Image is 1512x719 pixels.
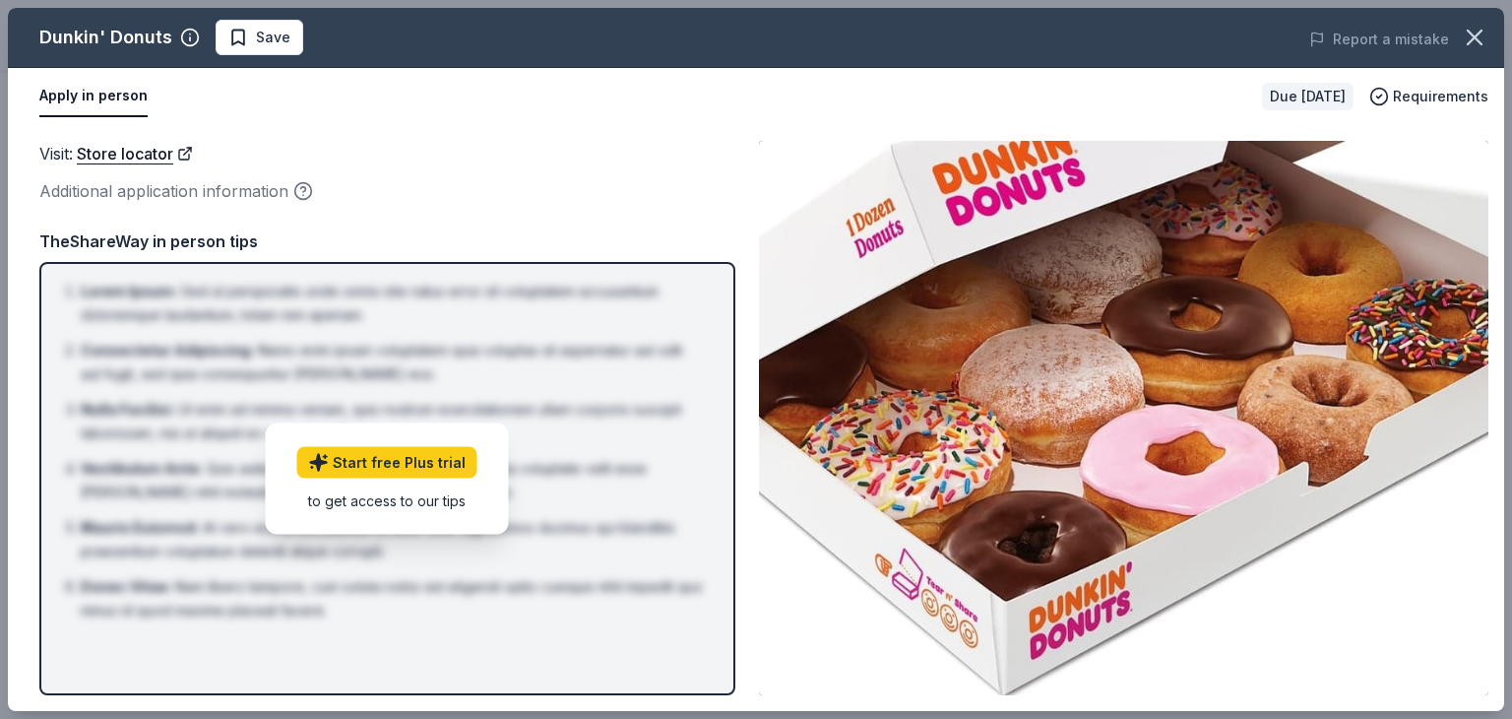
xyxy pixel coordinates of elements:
div: Visit : [39,141,735,166]
span: Mauris Euismod : [81,519,199,536]
li: Nam libero tempore, cum soluta nobis est eligendi optio cumque nihil impedit quo minus id quod ma... [81,575,706,622]
span: Lorem Ipsum : [81,283,177,299]
a: Store locator [77,141,193,166]
li: Nemo enim ipsam voluptatem quia voluptas sit aspernatur aut odit aut fugit, sed quia consequuntur... [81,339,706,386]
div: Due [DATE] [1262,83,1354,110]
button: Save [216,20,303,55]
li: Quis autem vel eum iure reprehenderit qui in ea voluptate velit esse [PERSON_NAME] nihil molestia... [81,457,706,504]
span: Vestibulum Ante : [81,460,203,477]
button: Requirements [1369,85,1488,108]
button: Report a mistake [1309,28,1449,51]
button: Apply in person [39,76,148,117]
img: Image for Dunkin' Donuts [759,141,1488,695]
div: TheShareWay in person tips [39,229,735,254]
span: Donec Vitae : [81,578,171,595]
span: Consectetur Adipiscing : [81,342,254,359]
div: Additional application information [39,178,735,204]
li: Sed ut perspiciatis unde omnis iste natus error sit voluptatem accusantium doloremque laudantium,... [81,280,706,327]
li: Ut enim ad minima veniam, quis nostrum exercitationem ullam corporis suscipit laboriosam, nisi ut... [81,398,706,445]
span: Save [256,26,290,49]
div: Dunkin' Donuts [39,22,172,53]
span: Nulla Facilisi : [81,401,174,418]
li: At vero eos et accusamus et iusto odio dignissimos ducimus qui blanditiis praesentium voluptatum ... [81,516,706,563]
span: Requirements [1393,85,1488,108]
div: to get access to our tips [297,490,477,511]
a: Start free Plus trial [297,447,477,479]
